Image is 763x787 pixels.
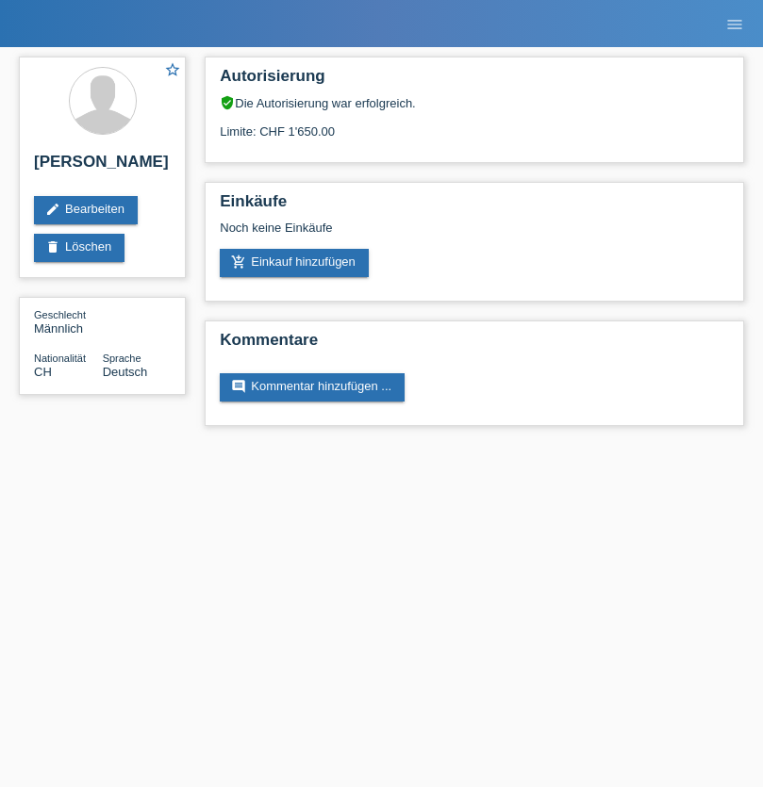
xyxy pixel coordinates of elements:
[34,365,52,379] span: Schweiz
[220,95,235,110] i: verified_user
[220,331,729,359] h2: Kommentare
[220,67,729,95] h2: Autorisierung
[716,18,754,29] a: menu
[164,61,181,78] i: star_border
[220,373,405,402] a: commentKommentar hinzufügen ...
[45,202,60,217] i: edit
[34,353,86,364] span: Nationalität
[34,153,171,181] h2: [PERSON_NAME]
[220,221,729,249] div: Noch keine Einkäufe
[45,239,60,254] i: delete
[231,254,246,270] i: add_shopping_cart
[34,309,86,320] span: Geschlecht
[34,196,138,224] a: editBearbeiten
[220,110,729,139] div: Limite: CHF 1'650.00
[220,192,729,221] h2: Einkäufe
[220,95,729,110] div: Die Autorisierung war erfolgreich.
[34,307,103,336] div: Männlich
[103,353,141,364] span: Sprache
[164,61,181,81] a: star_border
[220,249,369,277] a: add_shopping_cartEinkauf hinzufügen
[34,234,124,262] a: deleteLöschen
[231,379,246,394] i: comment
[725,15,744,34] i: menu
[103,365,148,379] span: Deutsch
